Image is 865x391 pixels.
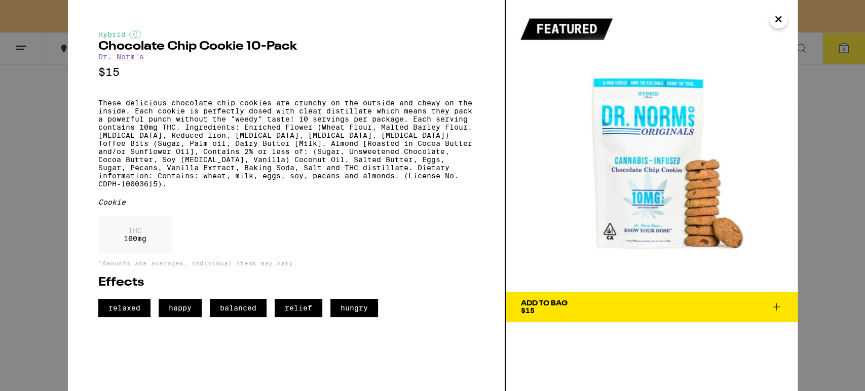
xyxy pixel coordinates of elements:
[6,7,73,15] span: Hi. Need any help?
[98,53,144,61] a: Dr. Norm's
[769,10,787,28] button: Close
[521,306,535,315] span: $15
[124,226,146,234] p: THC
[98,216,172,253] div: 100 mg
[98,41,474,53] h2: Chocolate Chip Cookie 10-Pack
[159,299,202,317] span: happy
[521,300,568,307] div: Add To Bag
[275,299,322,317] span: relief
[98,66,474,79] p: $15
[98,277,474,289] h2: Effects
[98,30,474,38] div: Hybrid
[98,260,474,266] p: *Amounts are averages, individual items may vary.
[330,299,378,317] span: hungry
[506,292,798,322] button: Add To Bag$15
[129,30,141,38] img: hybridColor.svg
[98,198,474,206] div: Cookie
[210,299,267,317] span: balanced
[98,299,151,317] span: relaxed
[98,99,474,188] p: These delicious chocolate chip cookies are crunchy on the outside and chewy on the inside. Each c...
